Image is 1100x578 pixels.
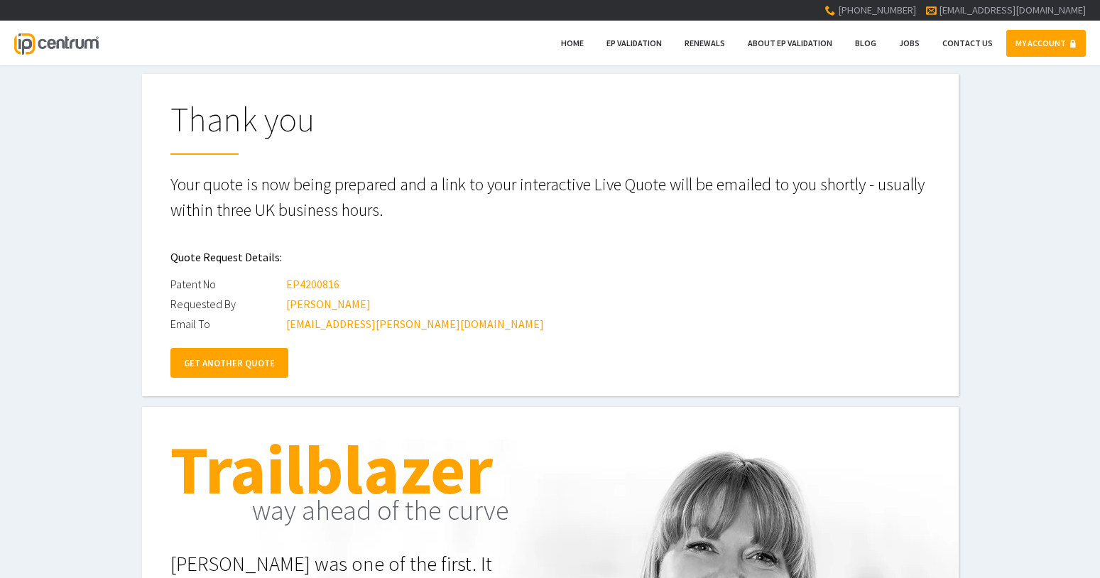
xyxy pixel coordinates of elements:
span: EP Validation [606,38,662,48]
div: Requested By [170,294,284,314]
div: Email To [170,314,284,334]
div: [PERSON_NAME] [286,294,371,314]
span: Renewals [685,38,725,48]
span: Jobs [899,38,920,48]
div: [EMAIL_ADDRESS][PERSON_NAME][DOMAIN_NAME] [286,314,544,334]
a: EP Validation [597,30,671,57]
span: Home [561,38,584,48]
a: Jobs [890,30,929,57]
a: About EP Validation [739,30,842,57]
a: [EMAIL_ADDRESS][DOMAIN_NAME] [939,4,1086,16]
h1: Thank you [170,102,930,155]
a: MY ACCOUNT [1006,30,1086,57]
a: IP Centrum [14,21,98,65]
a: Contact Us [933,30,1002,57]
h2: Quote Request Details: [170,240,930,274]
span: Contact Us [942,38,993,48]
span: [PHONE_NUMBER] [838,4,916,16]
p: Your quote is now being prepared and a link to your interactive Live Quote will be emailed to you... [170,172,930,223]
a: Blog [846,30,886,57]
span: About EP Validation [748,38,832,48]
div: EP4200816 [286,274,339,294]
span: Blog [855,38,876,48]
div: Patent No [170,274,284,294]
a: GET ANOTHER QUOTE [170,348,288,378]
a: Renewals [675,30,734,57]
a: Home [552,30,593,57]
